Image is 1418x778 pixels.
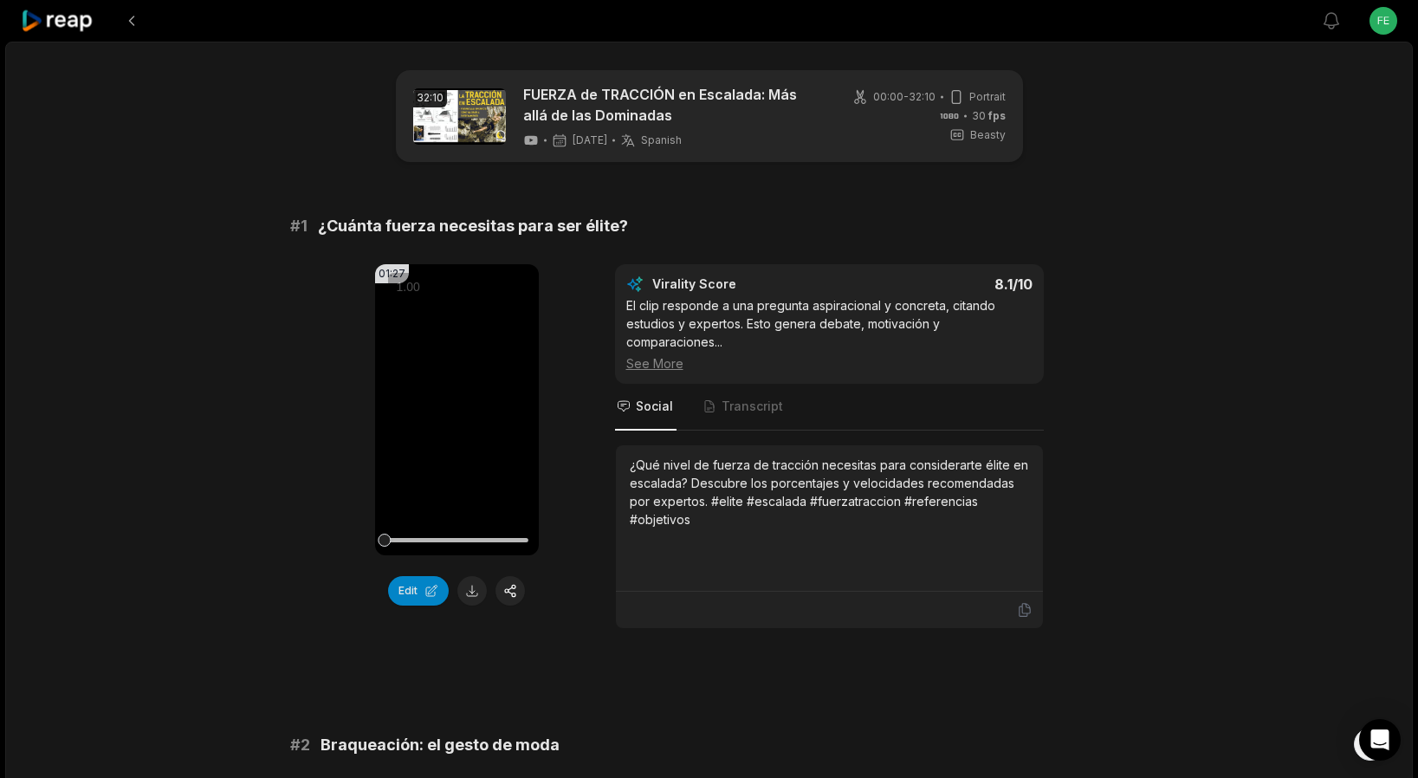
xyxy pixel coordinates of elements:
[636,398,673,415] span: Social
[290,733,310,757] span: # 2
[970,127,1006,143] span: Beasty
[972,108,1006,124] span: 30
[626,354,1033,373] div: See More
[652,276,838,293] div: Virality Score
[873,89,936,105] span: 00:00 - 32:10
[573,133,607,147] span: [DATE]
[969,89,1006,105] span: Portrait
[318,214,628,238] span: ¿Cuánta fuerza necesitas para ser élite?
[388,576,449,606] button: Edit
[988,109,1006,122] span: fps
[321,733,560,757] span: Braqueación: el gesto de moda
[1359,719,1401,761] div: Open Intercom Messenger
[626,296,1033,373] div: El clip responde a una pregunta aspiracional y concreta, citando estudios y expertos. Esto genera...
[615,384,1044,431] nav: Tabs
[375,264,539,555] video: Your browser does not support mp4 format.
[1354,728,1387,761] button: Get ChatGPT Summary
[846,276,1033,293] div: 8.1 /10
[630,456,1029,528] div: ¿Qué nivel de fuerza de tracción necesitas para considerarte élite en escalada? Descubre los porc...
[722,398,783,415] span: Transcript
[523,84,822,126] a: FUERZA de TRACCIÓN en Escalada: Más allá de las Dominadas
[641,133,682,147] span: Spanish
[290,214,308,238] span: # 1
